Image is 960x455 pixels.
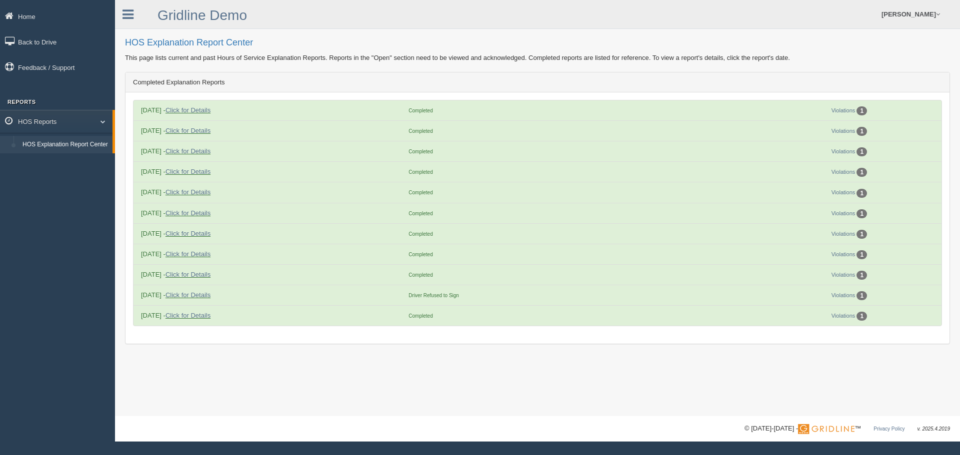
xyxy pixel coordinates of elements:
a: HOS Explanation Report Center [18,136,112,154]
div: [DATE] - [136,208,403,218]
a: Click for Details [165,230,210,237]
div: [DATE] - [136,229,403,238]
a: Violations [831,231,855,237]
a: Privacy Policy [873,426,904,432]
div: Completed Explanation Reports [125,72,949,92]
a: Click for Details [165,291,210,299]
div: © [DATE]-[DATE] - ™ [744,424,950,434]
div: 1 [856,147,867,156]
a: Click for Details [165,127,210,134]
span: Completed [408,128,432,134]
a: Click for Details [165,106,210,114]
div: [DATE] - [136,270,403,279]
a: Violations [831,107,855,113]
span: Completed [408,252,432,257]
a: Click for Details [165,250,210,258]
div: 1 [856,291,867,300]
a: Violations [831,313,855,319]
a: Violations [831,210,855,216]
div: 1 [856,189,867,198]
div: [DATE] - [136,249,403,259]
a: Violations [831,169,855,175]
a: Violations [831,292,855,298]
a: Click for Details [165,168,210,175]
span: Completed [408,231,432,237]
a: Gridline Demo [157,7,247,23]
div: [DATE] - [136,105,403,115]
div: 1 [856,250,867,259]
div: 1 [856,209,867,218]
div: [DATE] - [136,126,403,135]
span: Completed [408,313,432,319]
div: [DATE] - [136,290,403,300]
span: Driver Refused to Sign [408,293,459,298]
a: Violations [831,148,855,154]
a: Violations [831,272,855,278]
a: Click for Details [165,312,210,319]
span: Completed [408,108,432,113]
span: v. 2025.4.2019 [917,426,950,432]
div: [DATE] - [136,187,403,197]
a: Click for Details [165,147,210,155]
div: 1 [856,106,867,115]
span: Completed [408,149,432,154]
div: 1 [856,127,867,136]
img: Gridline [798,424,854,434]
span: Completed [408,211,432,216]
a: Violations [831,128,855,134]
div: 1 [856,230,867,239]
span: Completed [408,272,432,278]
span: Completed [408,169,432,175]
div: [DATE] - [136,167,403,176]
div: [DATE] - [136,146,403,156]
a: Violations [831,189,855,195]
div: 1 [856,271,867,280]
a: Click for Details [165,188,210,196]
div: [DATE] - [136,311,403,320]
h2: HOS Explanation Report Center [125,38,950,48]
div: 1 [856,312,867,321]
span: Completed [408,190,432,195]
a: Click for Details [165,209,210,217]
div: 1 [856,168,867,177]
a: Violations [831,251,855,257]
a: Click for Details [165,271,210,278]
